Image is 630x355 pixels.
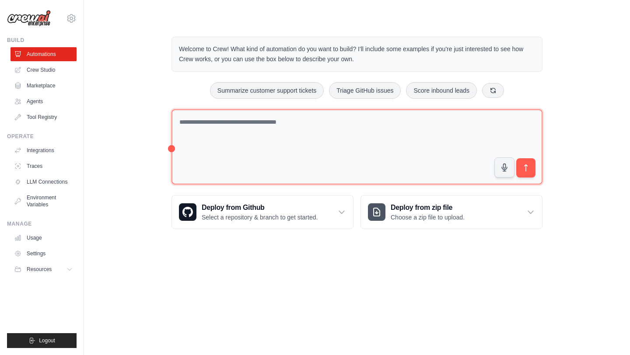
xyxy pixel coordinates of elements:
a: Marketplace [10,79,77,93]
a: Crew Studio [10,63,77,77]
p: Choose a zip file to upload. [391,213,465,222]
a: Agents [10,94,77,108]
a: LLM Connections [10,175,77,189]
h3: Deploy from zip file [391,202,465,213]
button: Summarize customer support tickets [210,82,324,99]
button: Logout [7,333,77,348]
button: Resources [10,262,77,276]
a: Settings [10,247,77,261]
a: Integrations [10,143,77,157]
a: Tool Registry [10,110,77,124]
div: Operate [7,133,77,140]
button: Score inbound leads [406,82,477,99]
span: Resources [27,266,52,273]
div: Manage [7,220,77,227]
p: Welcome to Crew! What kind of automation do you want to build? I'll include some examples if you'... [179,44,535,64]
span: Logout [39,337,55,344]
a: Environment Variables [10,191,77,212]
button: Triage GitHub issues [329,82,401,99]
div: Build [7,37,77,44]
a: Usage [10,231,77,245]
p: Select a repository & branch to get started. [202,213,318,222]
iframe: Chat Widget [586,313,630,355]
a: Traces [10,159,77,173]
a: Automations [10,47,77,61]
h3: Deploy from Github [202,202,318,213]
img: Logo [7,10,51,27]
